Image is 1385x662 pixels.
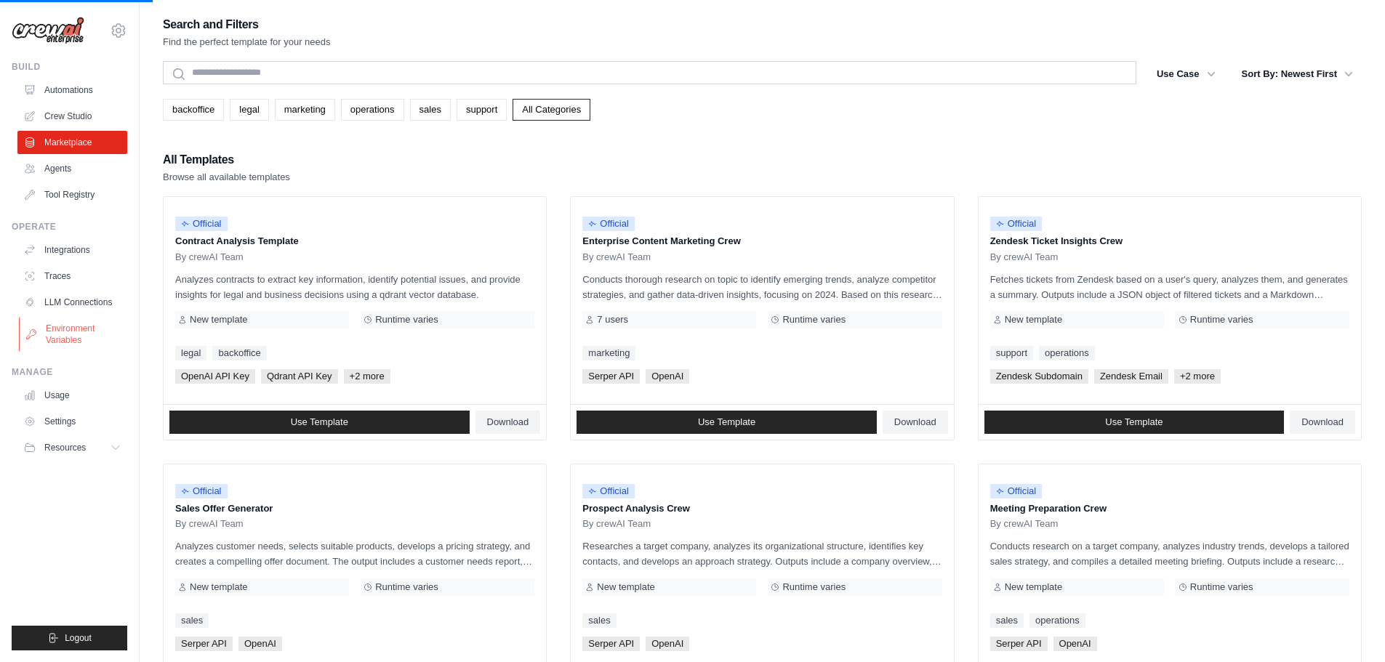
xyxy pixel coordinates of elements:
[175,251,244,263] span: By crewAI Team
[1233,61,1362,87] button: Sort By: Newest First
[175,217,228,231] span: Official
[990,501,1349,516] p: Meeting Preparation Crew
[12,626,127,650] button: Logout
[410,99,451,121] a: sales
[582,484,635,498] span: Official
[990,484,1043,498] span: Official
[582,251,651,263] span: By crewAI Team
[646,369,689,384] span: OpenAI
[190,314,247,326] span: New template
[12,61,127,73] div: Build
[990,234,1349,249] p: Zendesk Ticket Insights Crew
[12,221,127,233] div: Operate
[163,99,224,121] a: backoffice
[163,35,331,49] p: Find the perfect template for your needs
[175,538,534,569] p: Analyzes customer needs, selects suitable products, develops a pricing strategy, and creates a co...
[17,436,127,459] button: Resources
[163,15,331,35] h2: Search and Filters
[1105,416,1163,428] span: Use Template
[17,291,127,314] a: LLM Connections
[1190,581,1253,593] span: Runtime varies
[582,501,942,516] p: Prospect Analysis Crew
[582,217,635,231] span: Official
[582,346,635,360] a: marketing
[190,581,247,593] span: New template
[782,314,846,326] span: Runtime varies
[990,217,1043,231] span: Official
[990,272,1349,302] p: Fetches tickets from Zendesk based on a user's query, analyzes them, and generates a summary. Out...
[597,581,654,593] span: New template
[990,538,1349,569] p: Conducts research on a target company, analyzes industry trends, develops a tailored sales strate...
[12,366,127,378] div: Manage
[582,518,651,530] span: By crewAI Team
[275,99,335,121] a: marketing
[1053,637,1097,651] span: OpenAI
[175,484,228,498] span: Official
[175,518,244,530] span: By crewAI Team
[230,99,268,121] a: legal
[582,538,942,569] p: Researches a target company, analyzes its organizational structure, identifies key contacts, and ...
[475,411,541,434] a: Download
[990,613,1024,628] a: sales
[44,442,86,453] span: Resources
[582,613,616,628] a: sales
[163,150,290,170] h2: All Templates
[17,183,127,206] a: Tool Registry
[1005,314,1062,326] span: New template
[990,518,1059,530] span: By crewAI Team
[582,234,942,249] p: Enterprise Content Marketing Crew
[577,411,877,434] a: Use Template
[175,346,206,360] a: legal
[513,99,590,121] a: All Categories
[17,384,127,407] a: Usage
[17,265,127,288] a: Traces
[990,346,1033,360] a: support
[990,637,1048,651] span: Serper API
[646,637,689,651] span: OpenAI
[175,234,534,249] p: Contract Analysis Template
[238,637,282,651] span: OpenAI
[19,317,129,352] a: Environment Variables
[1301,416,1344,428] span: Download
[175,369,255,384] span: OpenAI API Key
[175,272,534,302] p: Analyzes contracts to extract key information, identify potential issues, and provide insights fo...
[1005,581,1062,593] span: New template
[175,613,209,628] a: sales
[291,416,348,428] span: Use Template
[175,637,233,651] span: Serper API
[698,416,755,428] span: Use Template
[1174,369,1221,384] span: +2 more
[582,272,942,302] p: Conducts thorough research on topic to identify emerging trends, analyze competitor strategies, a...
[175,501,534,516] p: Sales Offer Generator
[1290,411,1355,434] a: Download
[17,78,127,102] a: Automations
[597,314,628,326] span: 7 users
[894,416,936,428] span: Download
[375,314,438,326] span: Runtime varies
[212,346,266,360] a: backoffice
[12,17,84,44] img: Logo
[1190,314,1253,326] span: Runtime varies
[261,369,338,384] span: Qdrant API Key
[984,411,1285,434] a: Use Template
[1029,613,1085,628] a: operations
[17,157,127,180] a: Agents
[883,411,948,434] a: Download
[169,411,470,434] a: Use Template
[1094,369,1168,384] span: Zendesk Email
[582,369,640,384] span: Serper API
[1039,346,1095,360] a: operations
[17,131,127,154] a: Marketplace
[487,416,529,428] span: Download
[17,105,127,128] a: Crew Studio
[17,238,127,262] a: Integrations
[341,99,404,121] a: operations
[344,369,390,384] span: +2 more
[782,581,846,593] span: Runtime varies
[582,637,640,651] span: Serper API
[990,251,1059,263] span: By crewAI Team
[1148,61,1224,87] button: Use Case
[65,632,92,644] span: Logout
[375,581,438,593] span: Runtime varies
[457,99,507,121] a: support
